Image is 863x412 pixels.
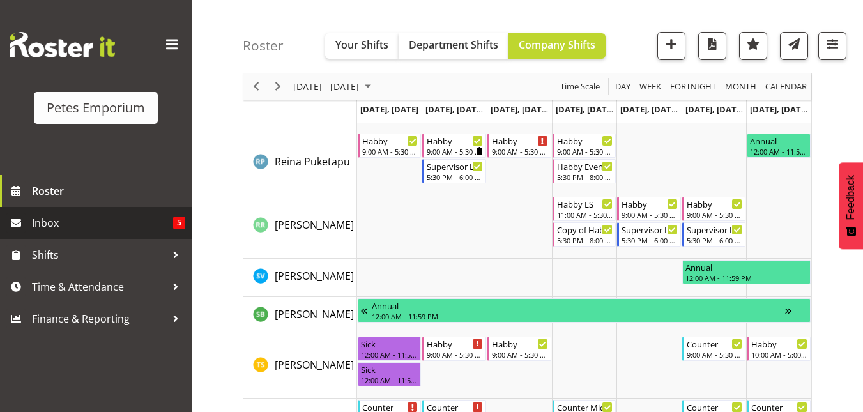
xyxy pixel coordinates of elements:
div: 9:00 AM - 5:30 PM [362,146,418,156]
span: [PERSON_NAME] [275,269,354,283]
div: 5:30 PM - 6:00 PM [622,235,678,245]
button: Feedback - Show survey [839,162,863,249]
button: Fortnight [668,79,719,95]
button: Add a new shift [657,32,685,60]
button: Send a list of all shifts for the selected filtered period to all rostered employees. [780,32,808,60]
button: Download a PDF of the roster according to the set date range. [698,32,726,60]
div: July 14 - 20, 2025 [289,73,379,100]
div: Tamara Straker"s event - Counter Begin From Saturday, July 19, 2025 at 9:00:00 AM GMT+12:00 Ends ... [682,337,746,361]
span: [DATE], [DATE] [360,103,418,115]
div: Reina Puketapu"s event - Supervisor Lock Up Begin From Tuesday, July 15, 2025 at 5:30:00 PM GMT+1... [422,159,486,183]
div: Copy of Habby Evening [557,223,613,236]
div: Habby [362,134,418,147]
div: Ruth Robertson-Taylor"s event - Habby Begin From Saturday, July 19, 2025 at 9:00:00 AM GMT+12:00 ... [682,197,746,221]
span: calendar [764,79,808,95]
div: Habby [492,134,548,147]
span: Reina Puketapu [275,155,350,169]
span: Your Shifts [335,38,388,52]
td: Stephanie Burdan resource [243,297,357,335]
div: 12:00 AM - 11:59 PM [685,273,807,283]
div: Ruth Robertson-Taylor"s event - Supervisor Lock Up Begin From Friday, July 18, 2025 at 5:30:00 PM... [617,222,681,247]
span: [DATE], [DATE] [556,103,614,115]
div: Sasha Vandervalk"s event - Annual Begin From Saturday, July 19, 2025 at 12:00:00 AM GMT+12:00 End... [682,260,811,284]
button: Timeline Month [723,79,759,95]
div: Reina Puketapu"s event - Habby Begin From Thursday, July 17, 2025 at 9:00:00 AM GMT+12:00 Ends At... [553,134,616,158]
span: [DATE], [DATE] [750,103,808,115]
div: 5:30 PM - 8:00 PM [557,235,613,245]
div: Annual [685,261,807,273]
div: Habby [492,337,548,350]
div: Ruth Robertson-Taylor"s event - Habby LS Begin From Thursday, July 17, 2025 at 11:00:00 AM GMT+12... [553,197,616,221]
div: Petes Emporium [47,98,145,118]
a: [PERSON_NAME] [275,357,354,372]
div: 9:00 AM - 5:30 PM [687,349,743,360]
span: Month [724,79,758,95]
div: 5:30 PM - 6:00 PM [687,235,743,245]
div: 9:00 AM - 5:30 PM [427,146,483,156]
div: Reina Puketapu"s event - Habby Begin From Wednesday, July 16, 2025 at 9:00:00 AM GMT+12:00 Ends A... [487,134,551,158]
span: Inbox [32,213,173,233]
span: Finance & Reporting [32,309,166,328]
div: 12:00 AM - 11:59 PM [750,146,807,156]
div: Reina Puketapu"s event - Annual Begin From Sunday, July 20, 2025 at 12:00:00 AM GMT+12:00 Ends At... [747,134,811,158]
div: 9:00 AM - 5:30 PM [687,210,743,220]
div: previous period [245,73,267,100]
div: Sick [361,337,418,350]
div: Habby [751,337,807,350]
span: Fortnight [669,79,717,95]
button: Timeline Day [613,79,633,95]
div: Habby [622,197,678,210]
div: Tamara Straker"s event - Habby Begin From Tuesday, July 15, 2025 at 9:00:00 AM GMT+12:00 Ends At ... [422,337,486,361]
button: Department Shifts [399,33,508,59]
span: Day [614,79,632,95]
td: Reina Puketapu resource [243,132,357,195]
span: [DATE] - [DATE] [292,79,360,95]
div: 9:00 AM - 5:30 PM [492,349,548,360]
button: Timeline Week [638,79,664,95]
button: Next [270,79,287,95]
div: Tamara Straker"s event - Habby Begin From Wednesday, July 16, 2025 at 9:00:00 AM GMT+12:00 Ends A... [487,337,551,361]
span: Week [638,79,662,95]
span: Feedback [845,175,857,220]
div: 5:30 PM - 6:00 PM [427,172,483,182]
span: Roster [32,181,185,201]
div: Ruth Robertson-Taylor"s event - Copy of Habby Evening Begin From Thursday, July 17, 2025 at 5:30:... [553,222,616,247]
span: [DATE], [DATE] [620,103,678,115]
div: Habby [687,197,743,210]
div: 11:00 AM - 5:30 PM [557,210,613,220]
a: [PERSON_NAME] [275,307,354,322]
button: Previous [248,79,265,95]
div: Ruth Robertson-Taylor"s event - Supervisor Lock Up Begin From Saturday, July 19, 2025 at 5:30:00 ... [682,222,746,247]
button: Time Scale [558,79,602,95]
button: Month [763,79,809,95]
div: 9:00 AM - 5:30 PM [492,146,548,156]
div: Ruth Robertson-Taylor"s event - Habby Begin From Friday, July 18, 2025 at 9:00:00 AM GMT+12:00 En... [617,197,681,221]
div: Tamara Straker"s event - Sick Begin From Monday, July 14, 2025 at 12:00:00 AM GMT+12:00 Ends At M... [358,362,422,386]
div: 12:00 AM - 11:59 PM [372,311,785,321]
div: Tamara Straker"s event - Sick Begin From Monday, July 14, 2025 at 12:00:00 AM GMT+12:00 Ends At M... [358,337,422,361]
span: [PERSON_NAME] [275,307,354,321]
div: Sick [361,363,418,376]
span: Department Shifts [409,38,498,52]
div: Supervisor Lock Up [622,223,678,236]
div: 5:30 PM - 8:00 PM [557,172,613,182]
div: Annual [372,299,785,312]
div: Counter [687,337,743,350]
button: Your Shifts [325,33,399,59]
span: [DATE], [DATE] [425,103,484,115]
div: Tamara Straker"s event - Habby Begin From Sunday, July 20, 2025 at 10:00:00 AM GMT+12:00 Ends At ... [747,337,811,361]
span: Time & Attendance [32,277,166,296]
div: Reina Puketapu"s event - Habby Begin From Tuesday, July 15, 2025 at 9:00:00 AM GMT+12:00 Ends At ... [422,134,486,158]
span: [PERSON_NAME] [275,358,354,372]
div: 9:00 AM - 5:30 PM [427,349,483,360]
button: Highlight an important date within the roster. [739,32,767,60]
div: Reina Puketapu"s event - Habby Evening Begin From Thursday, July 17, 2025 at 5:30:00 PM GMT+12:00... [553,159,616,183]
button: Company Shifts [508,33,606,59]
span: Time Scale [559,79,601,95]
button: July 2025 [291,79,377,95]
div: Habby [427,337,483,350]
div: Habby Evening [557,160,613,172]
span: Company Shifts [519,38,595,52]
span: [PERSON_NAME] [275,218,354,232]
button: Filter Shifts [818,32,846,60]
